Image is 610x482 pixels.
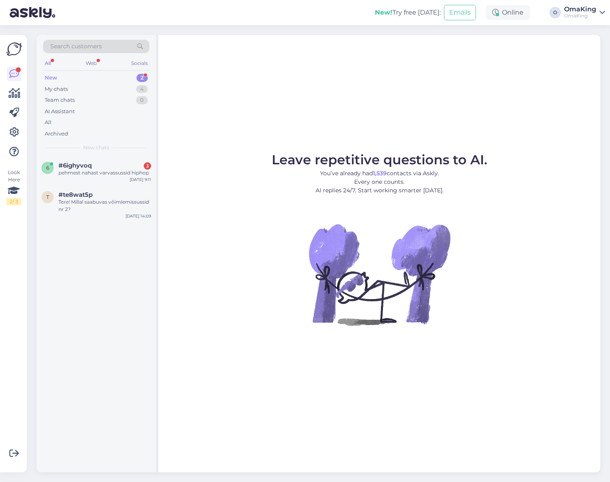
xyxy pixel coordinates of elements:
[130,176,151,183] div: [DATE] 9:11
[45,74,57,82] div: New
[50,42,102,51] span: Search customers
[6,198,21,205] div: 2 / 3
[58,198,151,213] div: Tere! Millal saabuvas võimlemissussid nr 2?
[306,201,452,347] img: No Chat active
[58,169,151,176] div: pehmest nahast varvassussid hiphop
[43,58,52,69] div: All
[83,144,109,151] span: New chats
[45,85,68,93] div: My chats
[45,130,68,138] div: Archived
[84,58,98,69] div: Web
[45,118,52,127] div: All
[6,41,22,57] img: Askly Logo
[58,191,93,198] span: #te8wat5p
[136,96,148,104] div: 0
[375,9,392,16] b: New!
[136,74,148,82] div: 2
[144,162,151,170] div: 3
[6,169,21,205] div: Look Here
[549,7,561,18] div: O
[375,8,441,17] div: Try free [DATE]:
[564,6,596,13] div: OmaKing
[136,85,148,93] div: 4
[444,5,476,20] button: Emails
[45,108,75,116] div: AI Assistant
[564,6,605,19] a: OmaKingOmaKing
[486,5,530,20] div: Online
[272,169,487,195] p: You’ve already had contacts via Askly. Every one counts. AI replies 24/7. Start working smarter [...
[46,165,49,171] span: 6
[272,152,487,168] span: Leave repetitive questions to AI.
[46,194,49,200] span: t
[373,170,387,177] b: 1,539
[45,96,75,104] div: Team chats
[125,213,151,219] div: [DATE] 14:09
[58,162,92,169] span: #6ighyvoq
[564,13,596,19] div: OmaKing
[130,58,149,69] div: Socials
